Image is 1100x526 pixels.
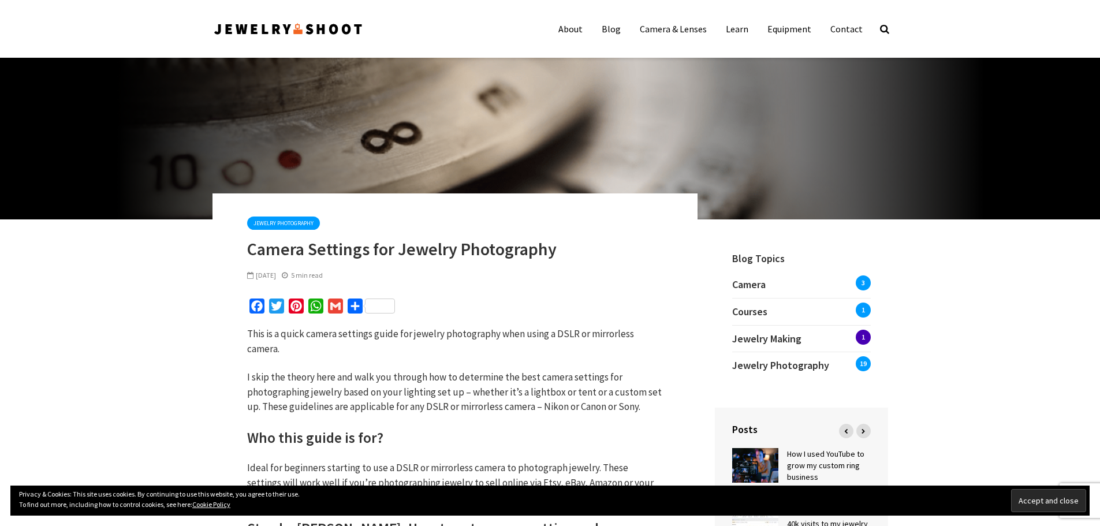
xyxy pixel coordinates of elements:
[732,305,767,318] span: Courses
[247,217,320,230] a: Jewelry Photography
[550,17,591,40] a: About
[732,326,871,352] a: Jewelry Making1
[856,303,871,318] span: 1
[856,330,871,345] span: 1
[717,17,757,40] a: Learn
[326,299,345,318] a: Gmail
[192,500,230,509] a: Cookie Policy
[282,270,323,281] div: 5 min read
[212,20,364,38] img: Jewelry Photographer Bay Area - San Francisco | Nationwide via Mail
[715,237,888,266] h4: Blog Topics
[732,332,801,345] span: Jewelry Making
[759,17,820,40] a: Equipment
[593,17,629,40] a: Blog
[247,271,276,279] span: [DATE]
[10,486,1090,516] div: Privacy & Cookies: This site uses cookies. By continuing to use this website, you agree to their ...
[267,299,286,318] a: Twitter
[732,278,766,291] span: Camera
[247,370,663,415] p: I skip the theory here and walk you through how to determine the best camera settings for photogr...
[631,17,715,40] a: Camera & Lenses
[787,485,816,494] span: [DATE]
[247,428,383,447] strong: Who this guide is for?
[732,277,871,298] a: Camera3
[732,422,871,437] h4: Posts
[306,299,326,318] a: WhatsApp
[117,46,983,219] img: Nikon or Canon | Best DSLR camera settings jewelry product photography
[1011,489,1086,512] input: Accept and close
[856,275,871,290] span: 3
[345,299,397,318] a: Share
[732,359,829,372] span: Jewelry Photography
[732,299,871,325] a: Courses1
[247,238,663,259] h1: Camera Settings for Jewelry Photography
[822,17,871,40] a: Contact
[247,327,663,356] p: This is a quick camera settings guide for jewelry photography when using a DSLR or mirrorless cam...
[247,461,663,505] p: Ideal for beginners starting to use a DSLR or mirrorless camera to photograph jewelry. These sett...
[787,449,864,482] a: How I used YouTube to grow my custom ring business
[247,299,267,318] a: Facebook
[732,352,871,379] a: Jewelry Photography19
[856,356,871,371] span: 19
[286,299,306,318] a: Pinterest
